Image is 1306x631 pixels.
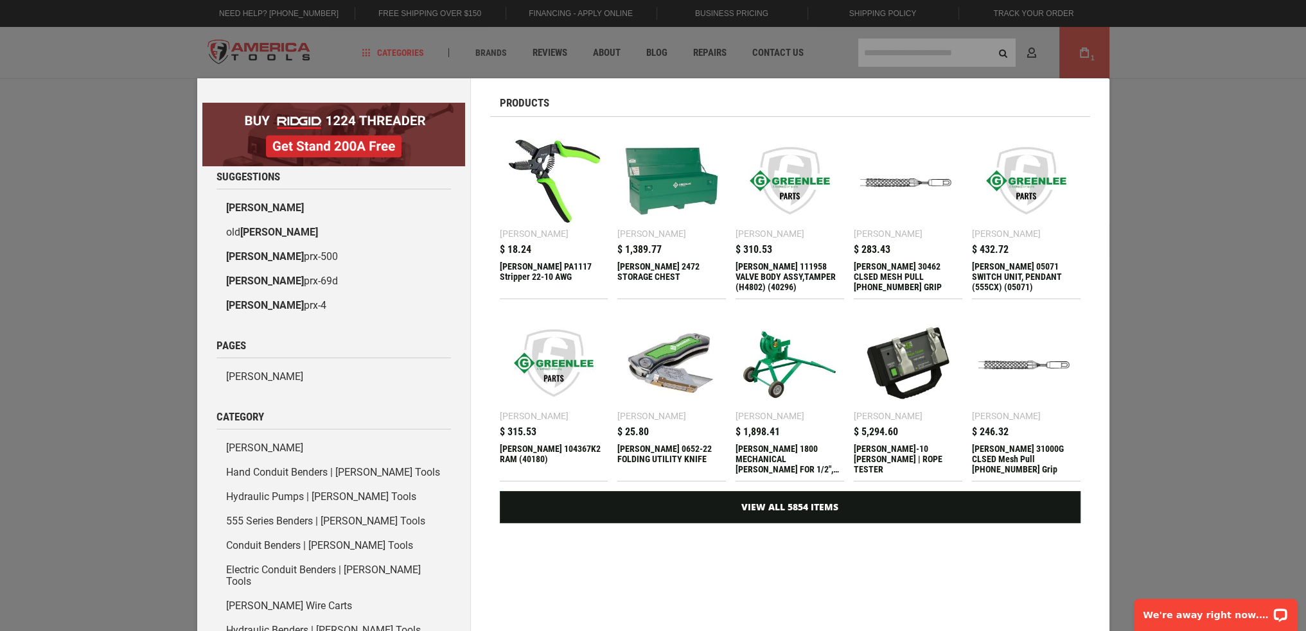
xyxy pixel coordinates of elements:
[736,427,780,437] span: $ 1,898.41
[624,133,719,229] img: GREENLEE 2472 STORAGE CHEST
[506,133,602,229] img: Greenlee PA1117 Stripper 22-10 AWG
[216,340,246,351] span: Pages
[978,315,1074,411] img: GREENLEE 31000G CLSED Mesh Pull 33-01-025 Grip
[972,309,1081,481] a: GREENLEE 31000G CLSED Mesh Pull 33-01-025 Grip [PERSON_NAME] $ 246.32 [PERSON_NAME] 31000G CLSED ...
[500,229,569,238] div: [PERSON_NAME]
[216,485,451,509] a: Hydraulic Pumps | [PERSON_NAME] Tools
[500,411,569,420] div: [PERSON_NAME]
[736,309,844,481] a: GREENLEE 1800 MECHANICAL BENDER FOR 1/2 [PERSON_NAME] $ 1,898.41 [PERSON_NAME] 1800 MECHANICAL [P...
[854,229,922,238] div: [PERSON_NAME]
[500,126,608,298] a: Greenlee PA1117 Stripper 22-10 AWG [PERSON_NAME] $ 18.24 [PERSON_NAME] PA1117 Stripper 22-10 AWG
[972,427,1009,437] span: $ 246.32
[854,261,962,292] div: GREENLEE 30462 CLSED MESH PULL 33-01-026 GRIP
[972,444,1081,474] div: GREENLEE 31000G CLSED Mesh Pull 33-01-025 Grip
[506,315,602,411] img: Greenlee 104367K2 RAM (40180)
[500,491,1081,523] a: View All 5854 Items
[972,261,1081,292] div: Greenlee 05071 SWITCH UNIT, PENDANT (555CX) (05071)
[972,245,1009,255] span: $ 432.72
[617,444,726,474] div: GREENLEE 0652-22 FOLDING UTILITY KNIFE
[216,196,451,220] a: [PERSON_NAME]
[736,245,772,255] span: $ 310.53
[216,460,451,485] a: Hand Conduit Benders | [PERSON_NAME] Tools
[226,250,304,263] b: [PERSON_NAME]
[624,315,719,411] img: GREENLEE 0652-22 FOLDING UTILITY KNIFE
[617,229,686,238] div: [PERSON_NAME]
[617,411,686,420] div: [PERSON_NAME]
[736,126,844,298] a: Greenlee 111958 VALVE BODY ASSY,TAMPER (H4802) (40296) [PERSON_NAME] $ 310.53 [PERSON_NAME] 11195...
[854,245,890,255] span: $ 283.43
[854,126,962,298] a: GREENLEE 30462 CLSED MESH PULL 33-01-026 GRIP [PERSON_NAME] $ 283.43 [PERSON_NAME] 30462 CLSED ME...
[226,299,304,311] b: [PERSON_NAME]
[617,427,649,437] span: $ 25.80
[617,261,726,292] div: GREENLEE 2472 STORAGE CHEST
[742,315,838,411] img: GREENLEE 1800 MECHANICAL BENDER FOR 1/2
[500,245,531,255] span: $ 18.24
[500,261,608,292] div: Greenlee PA1117 Stripper 22-10 AWG
[216,220,451,245] a: old[PERSON_NAME]
[216,365,451,389] a: [PERSON_NAME]
[742,133,838,229] img: Greenlee 111958 VALVE BODY ASSY,TAMPER (H4802) (40296)
[240,226,318,238] b: [PERSON_NAME]
[216,171,280,182] span: Suggestions
[736,411,804,420] div: [PERSON_NAME]
[226,202,304,214] b: [PERSON_NAME]
[860,315,956,411] img: GREENLEE RT-10 GREENLEE | ROPE TESTER
[854,427,898,437] span: $ 5,294.60
[972,126,1081,298] a: Greenlee 05071 SWITCH UNIT, PENDANT (555CX) (05071) [PERSON_NAME] $ 432.72 [PERSON_NAME] 05071 SW...
[854,309,962,481] a: GREENLEE RT-10 GREENLEE | ROPE TESTER [PERSON_NAME] $ 5,294.60 [PERSON_NAME]-10 [PERSON_NAME] | R...
[216,533,451,558] a: Conduit Benders | [PERSON_NAME] Tools
[202,103,465,166] img: BOGO: Buy RIDGID® 1224 Threader, Get Stand 200A Free!
[500,427,536,437] span: $ 315.53
[736,444,844,474] div: GREENLEE 1800 MECHANICAL BENDER FOR 1/2
[736,229,804,238] div: [PERSON_NAME]
[216,245,451,269] a: [PERSON_NAME]prx-500
[500,309,608,481] a: Greenlee 104367K2 RAM (40180) [PERSON_NAME] $ 315.53 [PERSON_NAME] 104367K2 RAM (40180)
[617,126,726,298] a: GREENLEE 2472 STORAGE CHEST [PERSON_NAME] $ 1,389.77 [PERSON_NAME] 2472 STORAGE CHEST
[617,245,662,255] span: $ 1,389.77
[216,411,264,422] span: Category
[216,436,451,460] a: [PERSON_NAME]
[854,444,962,474] div: GREENLEE RT-10 GREENLEE | ROPE TESTER
[216,509,451,533] a: 555 Series Benders | [PERSON_NAME] Tools
[978,133,1074,229] img: Greenlee 05071 SWITCH UNIT, PENDANT (555CX) (05071)
[216,594,451,618] a: [PERSON_NAME] Wire Carts
[226,275,304,287] b: [PERSON_NAME]
[1125,591,1306,631] iframe: LiveChat chat widget
[617,309,726,481] a: GREENLEE 0652-22 FOLDING UTILITY KNIFE [PERSON_NAME] $ 25.80 [PERSON_NAME] 0652-22 FOLDING UTILIT...
[500,98,549,108] span: Products
[500,444,608,474] div: Greenlee 104367K2 RAM (40180)
[216,558,451,594] a: Electric Conduit Benders | [PERSON_NAME] Tools
[854,411,922,420] div: [PERSON_NAME]
[972,229,1041,238] div: [PERSON_NAME]
[216,269,451,293] a: [PERSON_NAME]prx-69d
[736,261,844,292] div: Greenlee 111958 VALVE BODY ASSY,TAMPER (H4802) (40296)
[972,411,1041,420] div: [PERSON_NAME]
[202,103,465,112] a: BOGO: Buy RIDGID® 1224 Threader, Get Stand 200A Free!
[216,293,451,318] a: [PERSON_NAME]prx-4
[860,133,956,229] img: GREENLEE 30462 CLSED MESH PULL 33-01-026 GRIP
